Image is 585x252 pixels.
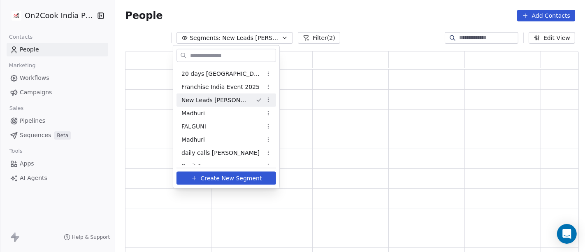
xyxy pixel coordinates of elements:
[201,174,262,182] span: Create New Segment
[181,109,205,117] span: Madhuri
[176,172,276,185] button: Create New Segment
[181,96,249,104] span: New Leads [PERSON_NAME]
[181,122,206,131] span: FALGUNI
[181,135,205,144] span: Madhuri
[181,148,260,157] span: daily calls [PERSON_NAME]
[181,82,260,91] span: Franchise India Event 2025
[181,69,262,78] span: 20 days [GEOGRAPHIC_DATA] ncr
[181,161,202,170] span: Ronit 1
